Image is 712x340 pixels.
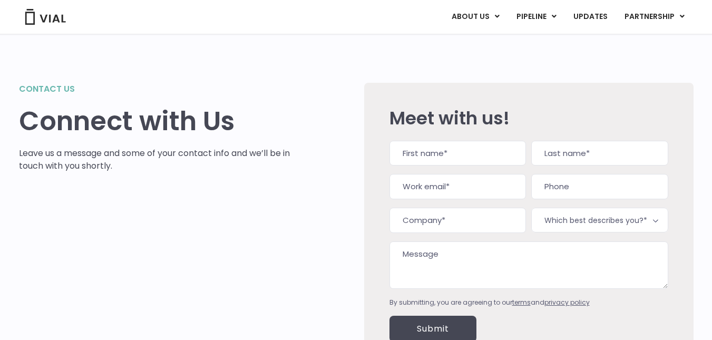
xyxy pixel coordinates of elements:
img: Vial Logo [24,9,66,25]
h2: Contact us [19,83,290,95]
h2: Meet with us! [389,108,668,128]
a: privacy policy [544,298,590,307]
span: Which best describes you?* [531,208,668,232]
p: Leave us a message and some of your contact info and we’ll be in touch with you shortly. [19,147,290,172]
a: PIPELINEMenu Toggle [508,8,564,26]
input: Work email* [389,174,526,199]
div: By submitting, you are agreeing to our and [389,298,668,307]
input: Company* [389,208,526,233]
input: Phone [531,174,668,199]
a: terms [512,298,531,307]
input: First name* [389,141,526,166]
h1: Connect with Us [19,106,290,137]
a: ABOUT USMenu Toggle [443,8,508,26]
input: Last name* [531,141,668,166]
a: PARTNERSHIPMenu Toggle [616,8,693,26]
a: UPDATES [565,8,616,26]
